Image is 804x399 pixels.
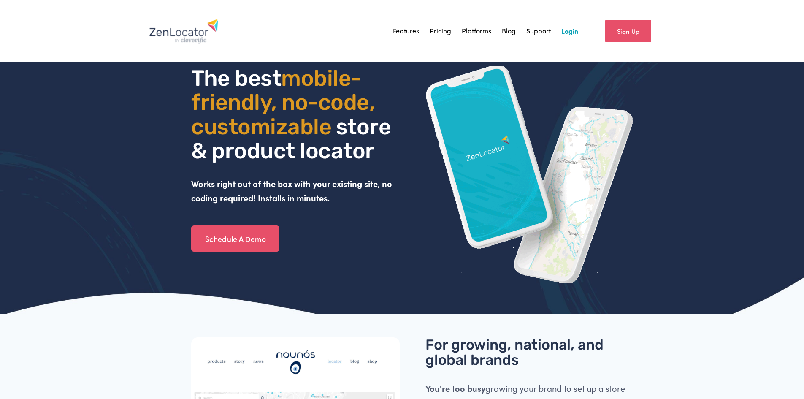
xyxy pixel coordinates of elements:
[149,19,219,44] img: Zenlocator
[425,66,634,283] img: ZenLocator phone mockup gif
[191,114,395,164] span: store & product locator
[191,65,379,139] span: mobile- friendly, no-code, customizable
[462,25,491,38] a: Platforms
[393,25,419,38] a: Features
[191,65,281,91] span: The best
[430,25,451,38] a: Pricing
[561,25,578,38] a: Login
[191,225,279,252] a: Schedule A Demo
[605,20,651,42] a: Sign Up
[425,336,607,369] span: For growing, national, and global brands
[191,178,394,204] strong: Works right out of the box with your existing site, no coding required! Installs in minutes.
[425,383,485,394] strong: You're too busy
[526,25,551,38] a: Support
[502,25,516,38] a: Blog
